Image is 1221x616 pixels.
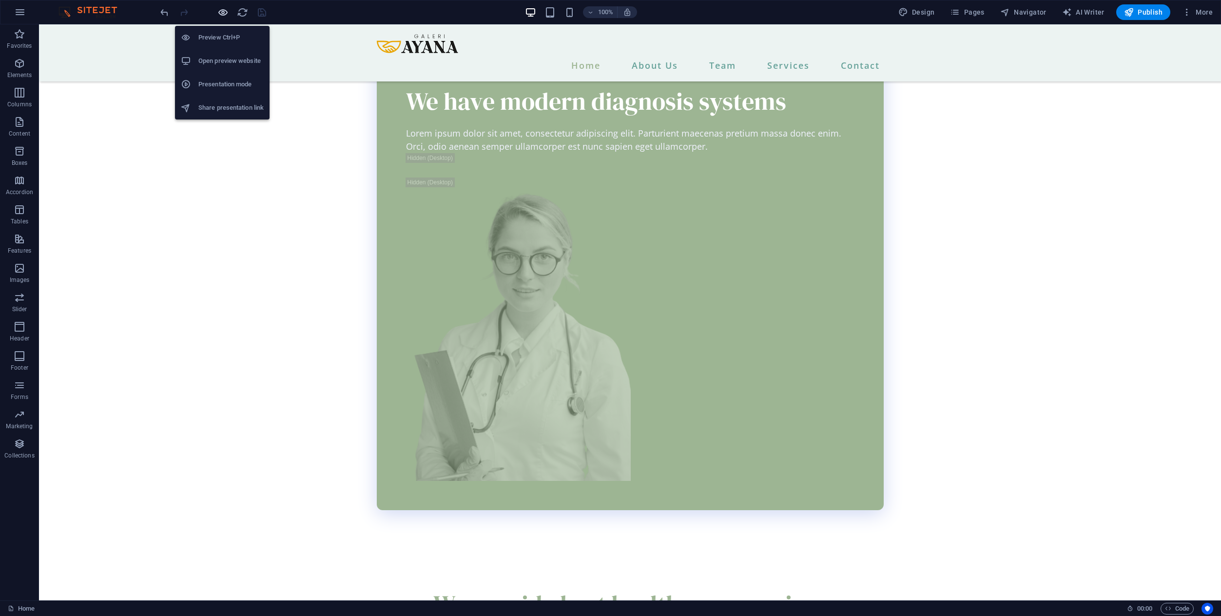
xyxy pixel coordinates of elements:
span: Design [898,7,935,17]
button: Publish [1116,4,1170,20]
span: Pages [950,7,984,17]
button: Pages [946,4,988,20]
p: Content [9,130,30,138]
button: More [1178,4,1217,20]
span: 00 00 [1137,603,1152,615]
p: Images [10,276,30,284]
button: Navigator [996,4,1050,20]
img: Editor Logo [56,6,129,18]
p: Forms [11,393,28,401]
p: Collections [4,452,34,459]
i: Reload page [237,7,248,18]
button: undo [158,6,170,18]
h6: Session time [1127,603,1153,615]
p: Favorites [7,42,32,50]
p: Features [8,247,31,255]
p: Columns [7,100,32,108]
p: Footer [11,364,28,372]
h6: 100% [598,6,613,18]
button: Design [894,4,939,20]
p: Header [10,335,29,342]
h6: Preview Ctrl+P [198,32,264,43]
h6: Presentation mode [198,79,264,90]
span: Navigator [1000,7,1047,17]
p: Marketing [6,422,33,430]
span: More [1182,7,1213,17]
button: AI Writer [1058,4,1108,20]
h6: Share presentation link [198,102,264,114]
div: Design (Ctrl+Alt+Y) [894,4,939,20]
i: On resize automatically adjust zoom level to fit chosen device. [623,8,632,17]
a: Click to cancel selection. Double-click to open Pages [8,603,35,615]
p: Elements [7,71,32,79]
button: Code [1161,603,1194,615]
span: Code [1165,603,1189,615]
span: Publish [1124,7,1163,17]
span: : [1144,605,1145,612]
span: AI Writer [1062,7,1105,17]
h6: Open preview website [198,55,264,67]
i: Undo: Change menu items (Ctrl+Z) [159,7,170,18]
p: Slider [12,305,27,313]
button: 100% [583,6,618,18]
button: Usercentrics [1202,603,1213,615]
p: Accordion [6,188,33,196]
p: Tables [11,218,28,225]
button: reload [236,6,248,18]
p: Boxes [12,159,28,167]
